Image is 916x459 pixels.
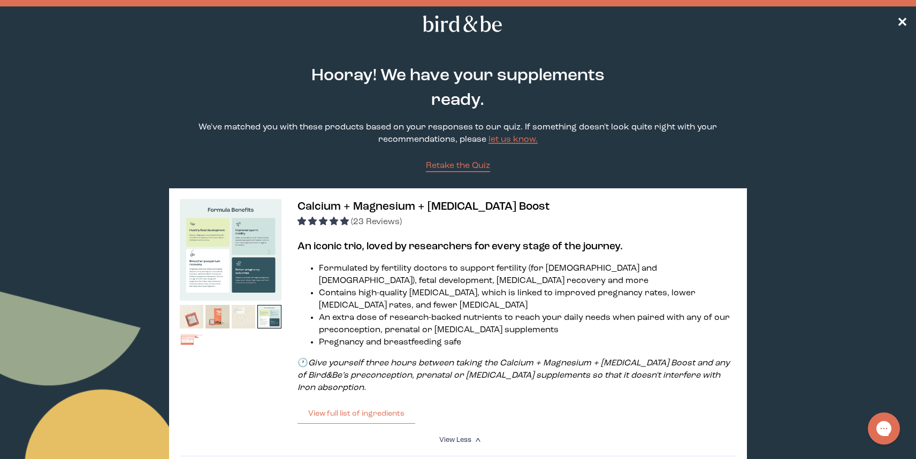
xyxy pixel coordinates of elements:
a: let us know. [488,135,538,144]
img: thumbnail image [180,199,281,301]
span: Calcium + Magnesium + [MEDICAL_DATA] Boost [297,201,549,212]
b: An iconic trio, loved by researchers for every stage of the journey. [297,241,623,252]
span: 4.83 stars [297,218,351,226]
img: thumbnail image [257,305,281,329]
strong: 🕐 [297,359,308,368]
span: (23 Reviews) [351,218,402,226]
li: An extra dose of research-backed nutrients to reach your daily needs when paired with any of our ... [319,312,737,336]
a: ✕ [897,14,907,33]
img: thumbnail image [180,305,204,329]
iframe: Gorgias live chat messenger [862,409,905,448]
li: Contains high-quality [MEDICAL_DATA], which is linked to improved pregnancy rates, lower [MEDICAL... [319,287,737,312]
span: View Less [439,437,471,443]
i: < [474,437,484,443]
em: Give yourself three hours between taking the Calcium + Magnesium + [MEDICAL_DATA] Boost and any o... [297,359,730,392]
p: We've matched you with these products based on your responses to our quiz. If something doesn't l... [169,121,747,146]
a: Retake the Quiz [426,160,490,172]
span: Pregnancy and breastfeeding safe [319,338,461,347]
summary: View Less < [439,435,477,445]
span: Retake the Quiz [426,162,490,170]
img: thumbnail image [180,333,204,357]
img: thumbnail image [205,305,230,329]
h2: Hooray! We have your supplements ready. [285,64,631,113]
li: Formulated by fertility doctors to support fertility (for [DEMOGRAPHIC_DATA] and [DEMOGRAPHIC_DAT... [319,263,737,287]
button: View full list of ingredients [297,403,415,424]
span: ✕ [897,17,907,30]
img: thumbnail image [232,305,256,329]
